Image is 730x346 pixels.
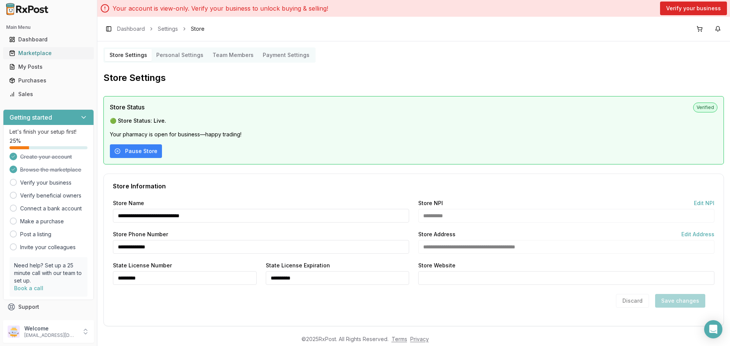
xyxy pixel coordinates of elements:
button: Store Settings [105,49,152,61]
button: Sales [3,88,94,100]
a: Invite your colleagues [20,243,76,251]
a: Verify beneficial owners [20,192,81,199]
a: Post a listing [20,231,51,238]
a: Dashboard [117,25,145,33]
div: Marketplace [9,49,88,57]
a: Connect a bank account [20,205,82,212]
img: RxPost Logo [3,3,52,15]
label: State License Expiration [266,263,330,268]
a: Terms [392,336,407,342]
label: Store NPI [418,201,443,206]
span: Store Status [110,103,144,112]
p: Welcome [24,325,77,332]
button: Support [3,300,94,314]
button: Payment Settings [258,49,314,61]
div: Open Intercom Messenger [704,320,722,338]
span: 25 % [10,137,21,145]
nav: breadcrumb [117,25,205,33]
div: Store Information [113,183,714,189]
a: Dashboard [6,33,91,46]
img: User avatar [8,325,20,338]
button: Marketplace [3,47,94,59]
a: Settings [158,25,178,33]
label: Store Name [113,201,144,206]
a: My Posts [6,60,91,74]
div: Sales [9,90,88,98]
div: Dashboard [9,36,88,43]
a: Verify your business [20,179,71,186]
button: My Posts [3,61,94,73]
button: Pause Store [110,144,162,158]
p: [EMAIL_ADDRESS][DOMAIN_NAME] [24,332,77,338]
p: Need help? Set up a 25 minute call with our team to set up. [14,262,83,284]
span: Feedback [18,317,44,324]
button: Purchases [3,74,94,87]
h2: Store Settings [103,72,724,84]
p: 🟢 Store Status: Live. [110,117,717,125]
button: Verify your business [660,2,727,15]
span: Browse the marketplace [20,166,81,174]
a: Marketplace [6,46,91,60]
button: Dashboard [3,33,94,46]
span: Store [191,25,205,33]
h3: Getting started [10,113,52,122]
div: Purchases [9,77,88,84]
span: Verified [693,103,717,112]
span: Create your account [20,153,72,161]
button: Team Members [208,49,258,61]
a: Book a call [14,285,43,291]
div: My Posts [9,63,88,71]
label: Store Website [418,263,455,268]
a: Privacy [410,336,429,342]
button: Personal Settings [152,49,208,61]
h2: Main Menu [6,24,91,30]
a: Sales [6,87,91,101]
label: Store Address [418,232,455,237]
a: Make a purchase [20,218,64,225]
p: Your account is view-only. Verify your business to unlock buying & selling! [113,4,328,13]
p: Your pharmacy is open for business—happy trading! [110,131,717,138]
p: Let's finish your setup first! [10,128,87,136]
label: Store Phone Number [113,232,168,237]
label: State License Number [113,263,172,268]
button: Feedback [3,314,94,327]
a: Purchases [6,74,91,87]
